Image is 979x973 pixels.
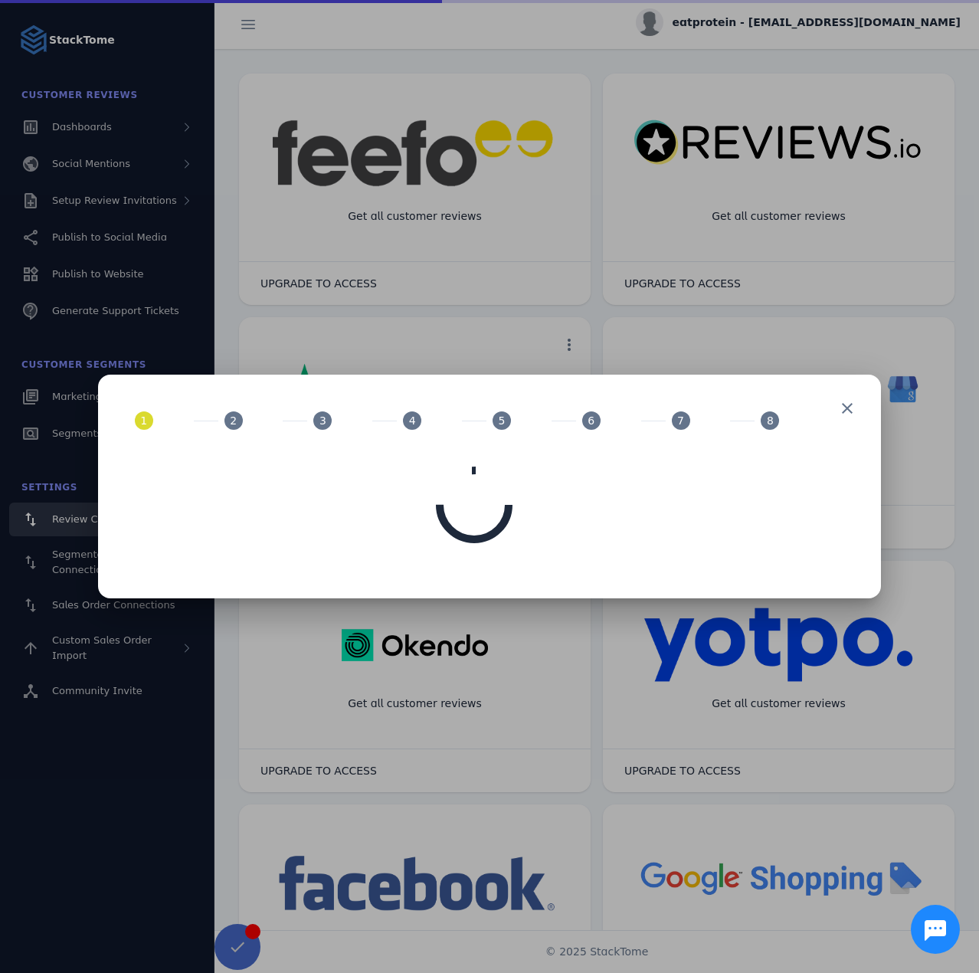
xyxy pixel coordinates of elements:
span: 1 [140,413,147,429]
span: 4 [409,413,416,429]
span: 8 [767,413,774,429]
span: 6 [588,413,594,429]
span: 3 [319,413,326,429]
span: 7 [677,413,684,429]
span: 2 [230,413,237,429]
span: 5 [499,413,506,429]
